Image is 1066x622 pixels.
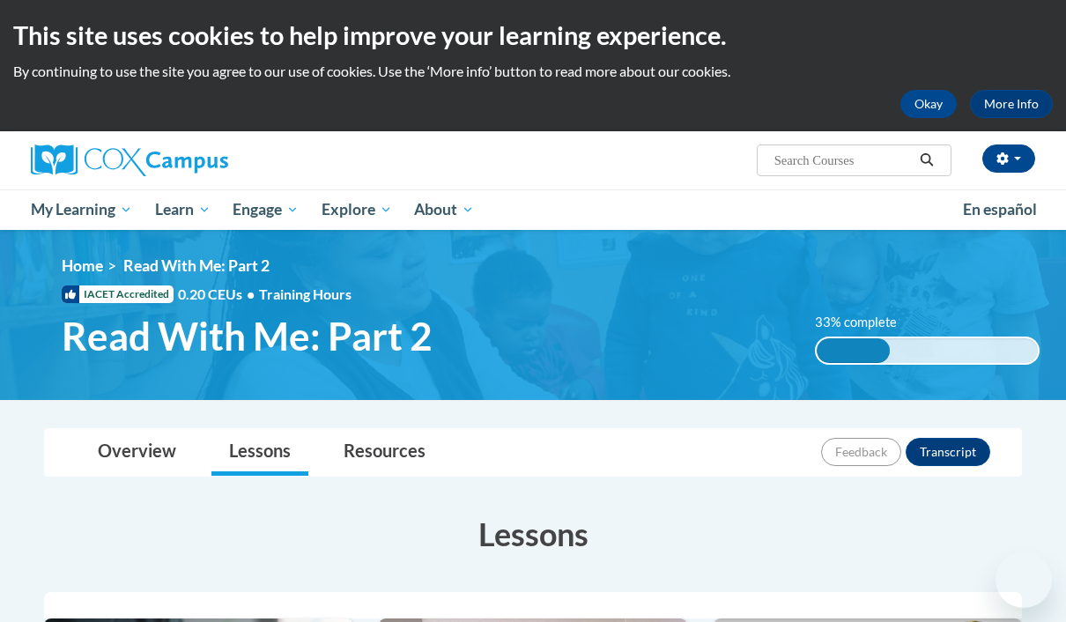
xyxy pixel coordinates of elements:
[322,199,392,220] span: Explore
[123,256,270,275] span: Read With Me: Part 2
[31,199,132,220] span: My Learning
[62,256,103,275] a: Home
[951,191,1048,228] a: En español
[44,512,1022,556] h3: Lessons
[18,189,1048,230] div: Main menu
[914,150,940,171] button: Search
[310,189,403,230] a: Explore
[13,62,1053,81] p: By continuing to use the site you agree to our use of cookies. Use the ‘More info’ button to read...
[31,144,348,176] a: Cox Campus
[815,313,916,332] label: 33% complete
[80,429,194,476] a: Overview
[773,150,914,171] input: Search Courses
[31,144,228,176] img: Cox Campus
[900,90,957,118] button: Okay
[326,429,443,476] a: Resources
[996,552,1052,608] iframe: Button to launch messaging window
[62,285,174,303] span: IACET Accredited
[62,313,433,359] span: Read With Me: Part 2
[982,144,1035,173] button: Account Settings
[178,285,259,304] span: 0.20 CEUs
[821,438,901,466] button: Feedback
[414,199,474,220] span: About
[259,285,352,302] span: Training Hours
[13,18,1053,53] h2: This site uses cookies to help improve your learning experience.
[817,338,890,363] div: 33% complete
[19,189,144,230] a: My Learning
[906,438,990,466] button: Transcript
[403,189,486,230] a: About
[144,189,222,230] a: Learn
[247,285,255,302] span: •
[233,199,299,220] span: Engage
[155,199,211,220] span: Learn
[221,189,310,230] a: Engage
[970,90,1053,118] a: More Info
[963,200,1037,218] span: En español
[211,429,308,476] a: Lessons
